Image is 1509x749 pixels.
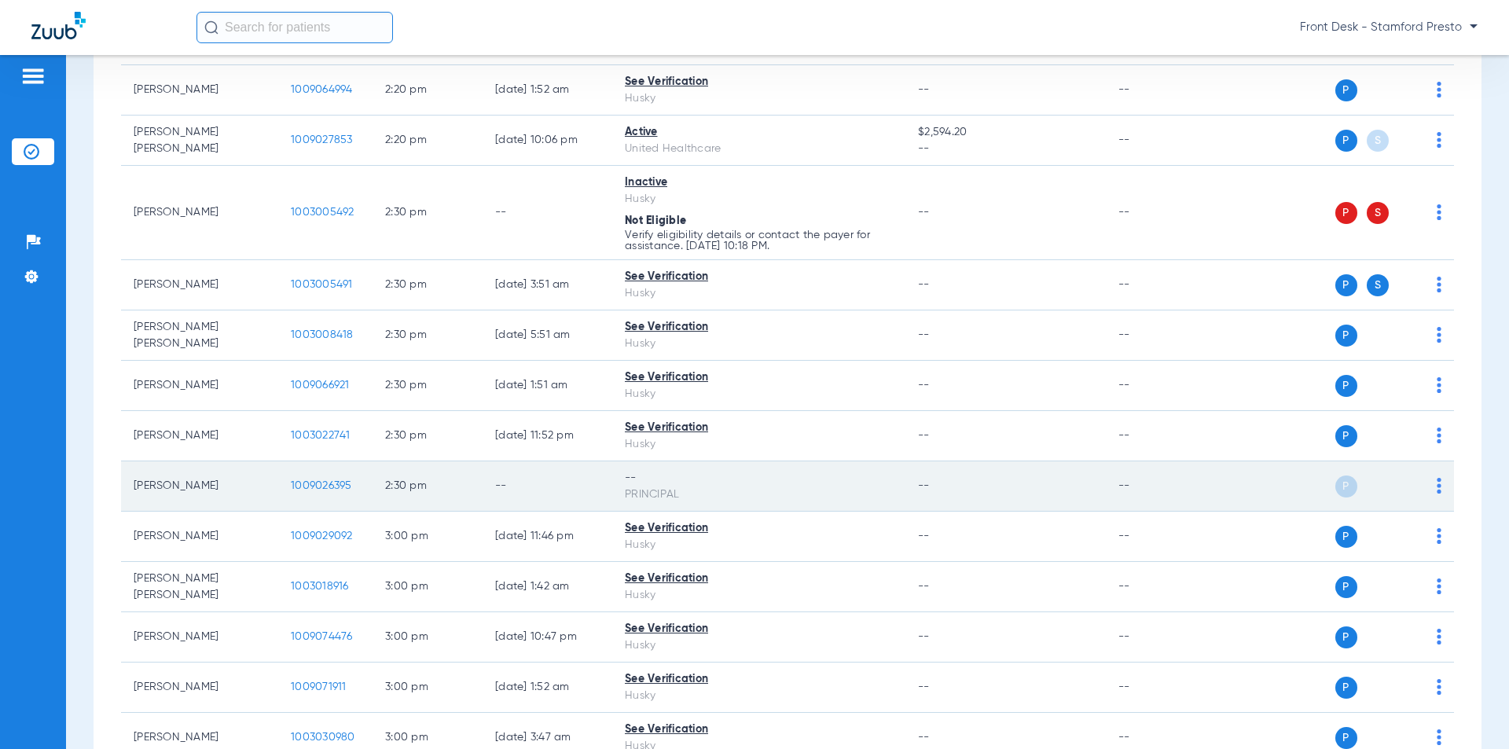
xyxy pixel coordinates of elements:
div: See Verification [625,671,893,688]
div: See Verification [625,369,893,386]
td: [PERSON_NAME] [PERSON_NAME] [121,116,278,166]
div: See Verification [625,420,893,436]
span: -- [918,681,930,692]
img: hamburger-icon [20,67,46,86]
td: 3:00 PM [373,612,483,663]
div: PRINCIPAL [625,486,893,503]
span: -- [918,141,1092,157]
td: -- [483,461,612,512]
div: Husky [625,637,893,654]
span: P [1335,325,1357,347]
div: See Verification [625,721,893,738]
span: -- [918,430,930,441]
div: Husky [625,537,893,553]
img: group-dot-blue.svg [1437,82,1441,97]
td: 2:30 PM [373,310,483,361]
span: Front Desk - Stamford Presto [1300,20,1478,35]
td: [DATE] 1:52 AM [483,663,612,713]
td: [DATE] 1:51 AM [483,361,612,411]
td: [DATE] 10:06 PM [483,116,612,166]
td: 2:30 PM [373,461,483,512]
span: P [1335,130,1357,152]
div: Inactive [625,174,893,191]
div: Husky [625,386,893,402]
img: group-dot-blue.svg [1437,377,1441,393]
td: [PERSON_NAME] [121,166,278,260]
span: 1009064994 [291,84,353,95]
p: Verify eligibility details or contact the payer for assistance. [DATE] 10:18 PM. [625,229,893,252]
span: S [1367,202,1389,224]
span: 1009074476 [291,631,353,642]
iframe: Chat Widget [1430,674,1509,749]
td: -- [1106,260,1212,310]
span: 1003008418 [291,329,354,340]
img: group-dot-blue.svg [1437,528,1441,544]
img: Zuub Logo [31,12,86,39]
div: Husky [625,436,893,453]
td: [DATE] 11:46 PM [483,512,612,562]
span: P [1335,202,1357,224]
span: -- [918,480,930,491]
td: [PERSON_NAME] [121,65,278,116]
img: group-dot-blue.svg [1437,478,1441,494]
span: P [1335,727,1357,749]
span: -- [918,732,930,743]
td: -- [483,166,612,260]
td: 3:00 PM [373,663,483,713]
td: [DATE] 1:52 AM [483,65,612,116]
span: 1003018916 [291,581,349,592]
div: See Verification [625,269,893,285]
td: 2:30 PM [373,260,483,310]
span: S [1367,130,1389,152]
div: See Verification [625,319,893,336]
td: [PERSON_NAME] [121,512,278,562]
span: 1003005491 [291,279,353,290]
span: -- [918,380,930,391]
span: -- [918,279,930,290]
span: P [1335,626,1357,648]
td: -- [1106,612,1212,663]
span: 1009029092 [291,531,353,542]
input: Search for patients [196,12,393,43]
div: See Verification [625,621,893,637]
div: See Verification [625,520,893,537]
span: S [1367,274,1389,296]
div: See Verification [625,74,893,90]
div: Husky [625,90,893,107]
td: -- [1106,512,1212,562]
img: group-dot-blue.svg [1437,578,1441,594]
span: 1009026395 [291,480,352,491]
span: P [1335,526,1357,548]
td: 2:30 PM [373,411,483,461]
div: See Verification [625,571,893,587]
span: P [1335,274,1357,296]
div: Husky [625,285,893,302]
span: -- [918,631,930,642]
td: [DATE] 10:47 PM [483,612,612,663]
td: 2:20 PM [373,65,483,116]
div: Active [625,124,893,141]
span: P [1335,79,1357,101]
td: 2:30 PM [373,166,483,260]
td: [PERSON_NAME] [PERSON_NAME] [121,310,278,361]
td: 2:20 PM [373,116,483,166]
div: United Healthcare [625,141,893,157]
div: Husky [625,688,893,704]
img: group-dot-blue.svg [1437,327,1441,343]
td: -- [1106,310,1212,361]
span: -- [918,84,930,95]
td: 3:00 PM [373,512,483,562]
td: [PERSON_NAME] [121,411,278,461]
span: -- [918,531,930,542]
td: [PERSON_NAME] [PERSON_NAME] [121,562,278,612]
span: Not Eligible [625,215,686,226]
td: -- [1106,562,1212,612]
span: P [1335,375,1357,397]
img: group-dot-blue.svg [1437,277,1441,292]
td: [PERSON_NAME] [121,612,278,663]
span: 1009027853 [291,134,353,145]
span: 1003005492 [291,207,354,218]
span: P [1335,475,1357,497]
img: group-dot-blue.svg [1437,428,1441,443]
